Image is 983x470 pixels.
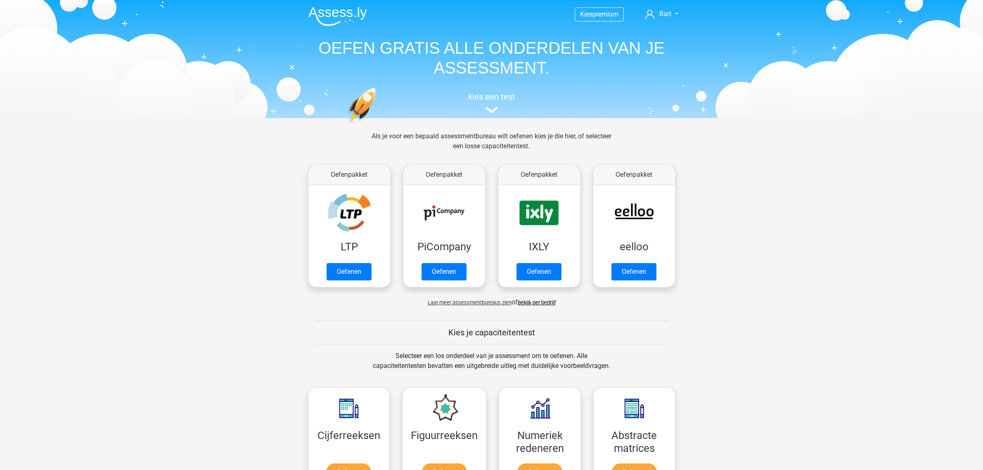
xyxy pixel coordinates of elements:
[315,328,668,337] h5: Kies je capaciteitentest
[659,10,671,18] span: Bart
[516,263,561,280] a: Oefenen
[302,291,682,307] div: of
[518,299,556,306] a: Bekijk per bedrijf
[580,10,592,18] span: Kies
[308,7,367,26] img: Assessly
[428,299,512,306] span: Laat meer assessmentbureaus zien
[327,263,372,280] a: Oefenen
[592,10,618,18] span: premium
[575,9,623,20] a: Kiespremium
[302,38,682,78] h1: OEFEN GRATIS ALLE ONDERDELEN VAN JE ASSESSMENT.
[642,9,681,19] a: Bart
[302,92,682,114] a: kies een test
[347,88,408,162] img: oefenen
[365,131,618,161] div: Als je voor een bepaald assessmentbureau wilt oefenen kies je die hier, of selecteer een losse ca...
[422,263,467,280] a: Oefenen
[486,107,498,113] img: assessment
[302,92,682,102] h5: kies een test
[365,351,618,381] div: Selecteer een los onderdeel van je assessment om te oefenen. Alle capaciteitentesten bevatten een...
[611,263,656,280] a: Oefenen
